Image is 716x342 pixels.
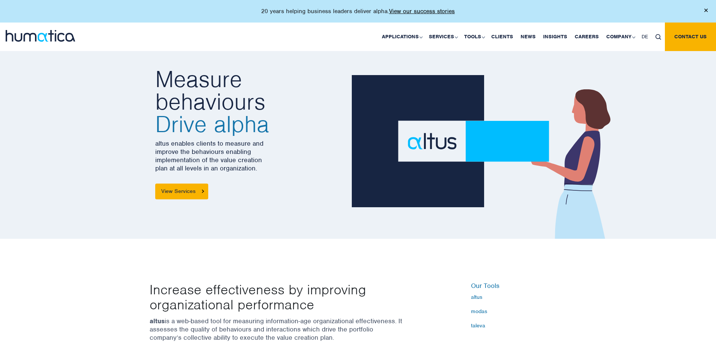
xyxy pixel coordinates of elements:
span: DE [642,33,648,40]
a: View Services [155,184,208,199]
a: Insights [539,23,571,51]
img: arrowicon [202,190,204,193]
h2: Measure behaviours [155,68,346,136]
a: DE [638,23,652,51]
a: modas [471,308,567,314]
a: Tools [460,23,487,51]
img: logo [6,30,75,42]
img: about_banner1 [352,75,622,239]
p: 20 years helping business leaders deliver alpha. [261,8,455,15]
span: Drive alpha [155,113,346,136]
a: Clients [487,23,517,51]
h6: Our Tools [471,282,567,290]
a: View our success stories [389,8,455,15]
strong: altus [150,317,165,325]
a: Applications [378,23,425,51]
img: search_icon [655,34,661,40]
a: taleva [471,322,567,328]
a: altus [471,294,567,300]
p: altus enables clients to measure and improve the behaviours enabling implementation of the value ... [155,139,346,172]
a: Company [602,23,638,51]
p: Increase effectiveness by improving organizational performance [150,282,424,312]
a: Careers [571,23,602,51]
a: News [517,23,539,51]
a: Contact us [665,23,716,51]
a: Services [425,23,460,51]
p: is a web-based tool for measuring information-age organizational effectiveness. It assesses the q... [150,317,405,342]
